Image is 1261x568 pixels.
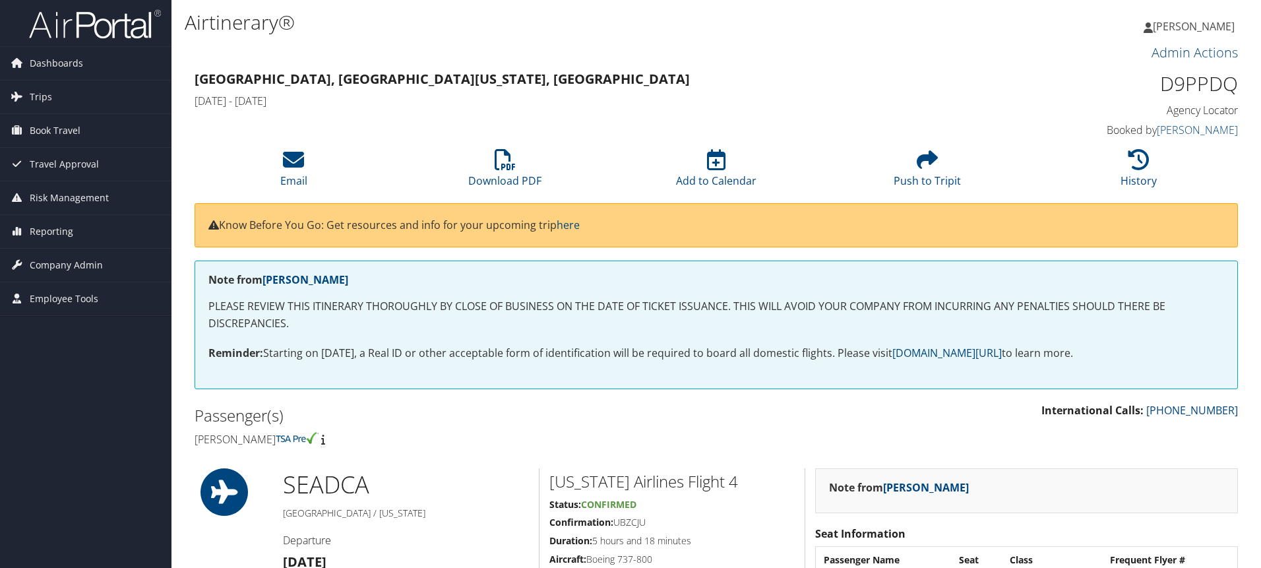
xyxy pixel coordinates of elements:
[185,9,894,36] h1: Airtinerary®
[283,507,529,520] h5: [GEOGRAPHIC_DATA] / [US_STATE]
[883,480,969,495] a: [PERSON_NAME]
[195,404,706,427] h2: Passenger(s)
[549,498,581,511] strong: Status:
[30,181,109,214] span: Risk Management
[815,526,906,541] strong: Seat Information
[283,533,529,548] h4: Departure
[549,516,613,528] strong: Confirmation:
[195,70,690,88] strong: [GEOGRAPHIC_DATA], [GEOGRAPHIC_DATA] [US_STATE], [GEOGRAPHIC_DATA]
[1041,403,1144,418] strong: International Calls:
[283,468,529,501] h1: SEA DCA
[30,215,73,248] span: Reporting
[208,298,1224,332] p: PLEASE REVIEW THIS ITINERARY THOROUGHLY BY CLOSE OF BUSINESS ON THE DATE OF TICKET ISSUANCE. THIS...
[30,249,103,282] span: Company Admin
[829,480,969,495] strong: Note from
[208,217,1224,234] p: Know Before You Go: Get resources and info for your upcoming trip
[30,148,99,181] span: Travel Approval
[30,114,80,147] span: Book Travel
[468,156,541,188] a: Download PDF
[208,346,263,360] strong: Reminder:
[30,282,98,315] span: Employee Tools
[1157,123,1238,137] a: [PERSON_NAME]
[992,103,1238,117] h4: Agency Locator
[262,272,348,287] a: [PERSON_NAME]
[1152,44,1238,61] a: Admin Actions
[549,553,586,565] strong: Aircraft:
[549,553,795,566] h5: Boeing 737-800
[894,156,961,188] a: Push to Tripit
[208,345,1224,362] p: Starting on [DATE], a Real ID or other acceptable form of identification will be required to boar...
[549,534,592,547] strong: Duration:
[1153,19,1235,34] span: [PERSON_NAME]
[1121,156,1157,188] a: History
[276,432,319,444] img: tsa-precheck.png
[29,9,161,40] img: airportal-logo.png
[549,516,795,529] h5: UBZCJU
[30,47,83,80] span: Dashboards
[581,498,636,511] span: Confirmed
[992,70,1238,98] h1: D9PPDQ
[195,432,706,447] h4: [PERSON_NAME]
[1146,403,1238,418] a: [PHONE_NUMBER]
[557,218,580,232] a: here
[1144,7,1248,46] a: [PERSON_NAME]
[892,346,1002,360] a: [DOMAIN_NAME][URL]
[30,80,52,113] span: Trips
[549,534,795,548] h5: 5 hours and 18 minutes
[676,156,756,188] a: Add to Calendar
[208,272,348,287] strong: Note from
[549,470,795,493] h2: [US_STATE] Airlines Flight 4
[195,94,972,108] h4: [DATE] - [DATE]
[280,156,307,188] a: Email
[992,123,1238,137] h4: Booked by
